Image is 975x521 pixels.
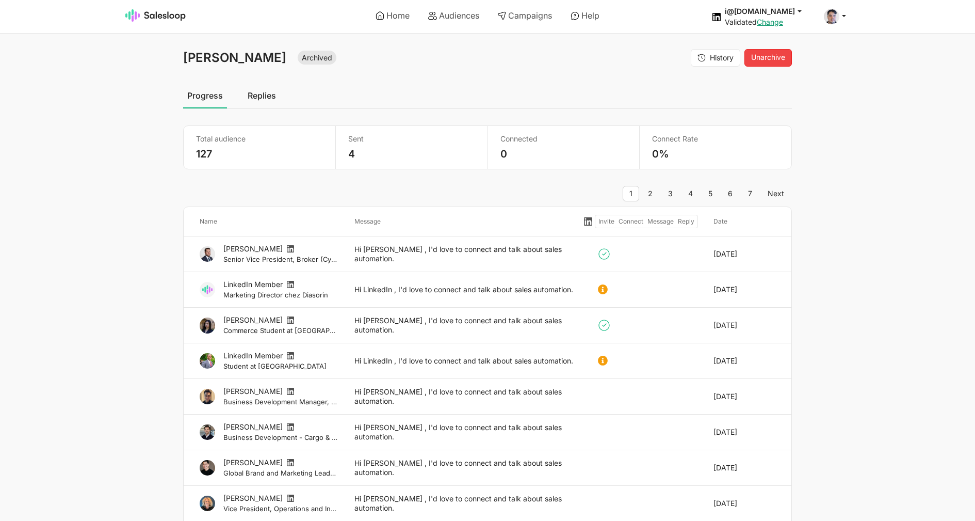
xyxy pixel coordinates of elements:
[223,315,283,324] a: [PERSON_NAME]
[196,134,323,144] p: Total audience
[223,458,283,467] a: [PERSON_NAME]
[705,315,784,335] div: [DATE]
[500,148,627,161] p: 0
[223,290,338,299] small: Marketing Director chez Diasorin
[596,216,616,227] div: Invite
[223,422,283,431] a: [PERSON_NAME]
[223,361,338,371] small: Student at [GEOGRAPHIC_DATA]
[757,18,783,26] a: Change
[725,18,811,27] div: Validated
[691,49,740,67] button: History
[346,422,581,442] div: Hi [PERSON_NAME] , I'd love to connect and talk about sales automation.
[616,216,645,227] div: Connect
[744,49,792,67] a: Unarchive
[223,351,283,360] span: LinkedIn Member
[191,215,346,228] div: Name
[641,186,659,201] a: 2
[125,9,186,22] img: Salesloop
[721,186,739,201] a: 6
[223,494,283,502] a: [PERSON_NAME]
[741,186,759,201] a: 7
[705,387,784,406] div: [DATE]
[346,458,581,478] div: Hi [PERSON_NAME] , I'd love to connect and talk about sales automation.
[705,458,784,478] div: [DATE]
[710,53,734,62] span: History
[661,186,679,201] a: 3
[346,315,581,335] div: Hi [PERSON_NAME] , I'd love to connect and talk about sales automation.
[563,7,607,24] a: Help
[702,186,719,201] a: 5
[223,326,338,335] small: Commerce Student at [GEOGRAPHIC_DATA]
[705,215,784,228] div: Date
[681,186,700,201] a: 4
[725,6,811,16] button: i@[DOMAIN_NAME]
[223,280,283,289] span: LinkedIn Member
[346,280,581,299] div: Hi LinkedIn , I'd love to connect and talk about sales automation.
[705,244,784,264] div: [DATE]
[298,51,336,65] span: Archived
[346,244,581,264] div: Hi [PERSON_NAME] , I'd love to connect and talk about sales automation.
[346,215,581,228] div: Message
[183,50,286,65] span: [PERSON_NAME]
[223,397,338,406] small: Business Development Manager, Privilege (UOB Partnership) at PACS
[500,134,627,144] p: Connected
[490,7,559,24] a: Campaigns
[705,422,784,442] div: [DATE]
[645,216,676,227] div: Message
[223,504,338,513] small: Vice President, Operations and Information Technology at Rise Broadband
[623,186,639,201] span: 1
[705,494,784,513] div: [DATE]
[761,186,791,201] a: Next
[196,148,323,161] p: 127
[421,7,486,24] a: Audiences
[652,148,779,161] p: 0%
[652,134,779,144] p: Connect Rate
[223,244,283,253] a: [PERSON_NAME]
[346,494,581,513] div: Hi [PERSON_NAME] , I'd love to connect and talk about sales automation.
[223,433,338,442] small: Business Development - Cargo & Commodities - Marine GLoB at [GEOGRAPHIC_DATA], a WTW business
[223,387,283,396] a: [PERSON_NAME]
[705,280,784,299] div: [DATE]
[243,83,280,108] a: Replies
[183,83,227,108] a: Progress
[348,148,475,161] p: 4
[223,255,338,264] small: Senior Vice President, Broker (Cyber / E&O) at [PERSON_NAME] [PERSON_NAME]
[705,351,784,371] div: [DATE]
[223,468,338,478] small: Global Brand and Marketing Leader at [PERSON_NAME] | PVH Corp (NYSE: PVH)
[346,387,581,406] div: Hi [PERSON_NAME] , I'd love to connect and talk about sales automation.
[368,7,417,24] a: Home
[676,216,696,227] div: Reply
[346,351,581,371] div: Hi LinkedIn , I'd love to connect and talk about sales automation.
[348,134,475,144] p: Sent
